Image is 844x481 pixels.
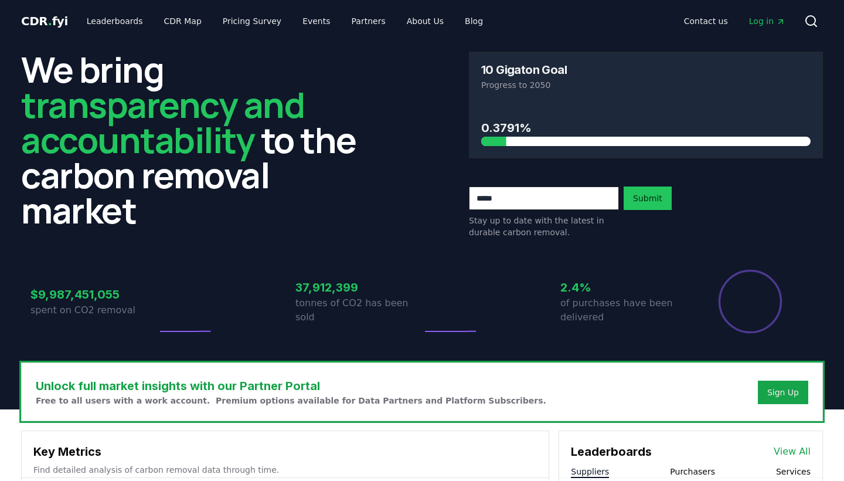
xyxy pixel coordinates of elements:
[560,296,687,324] p: of purchases have been delivered
[293,11,339,32] a: Events
[670,466,715,477] button: Purchasers
[397,11,453,32] a: About Us
[758,381,808,404] button: Sign Up
[740,11,795,32] a: Log in
[30,303,157,317] p: spent on CO2 removal
[342,11,395,32] a: Partners
[48,14,52,28] span: .
[455,11,492,32] a: Blog
[481,79,811,91] p: Progress to 2050
[36,377,546,395] h3: Unlock full market insights with our Partner Portal
[675,11,737,32] a: Contact us
[155,11,211,32] a: CDR Map
[33,443,537,460] h3: Key Metrics
[21,80,304,164] span: transparency and accountability
[77,11,152,32] a: Leaderboards
[21,14,68,28] span: CDR fyi
[774,445,811,459] a: View All
[776,466,811,477] button: Services
[33,464,537,476] p: Find detailed analysis of carbon removal data through time.
[767,387,799,398] a: Sign Up
[481,64,567,76] h3: 10 Gigaton Goal
[481,119,811,137] h3: 0.3791%
[560,279,687,296] h3: 2.4%
[36,395,546,407] p: Free to all users with a work account. Premium options available for Data Partners and Platform S...
[77,11,492,32] nav: Main
[571,443,652,460] h3: Leaderboards
[571,466,609,477] button: Suppliers
[30,286,157,303] h3: $9,987,451,055
[21,13,68,29] a: CDR.fyi
[624,187,672,210] button: Submit
[21,52,375,228] h2: We bring to the carbon removal market
[469,215,619,238] p: Stay up to date with the latest in durable carbon removal.
[295,279,422,296] h3: 37,912,399
[749,15,785,27] span: Log in
[717,269,783,334] div: Percentage of sales delivered
[675,11,795,32] nav: Main
[295,296,422,324] p: tonnes of CO2 has been sold
[213,11,291,32] a: Pricing Survey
